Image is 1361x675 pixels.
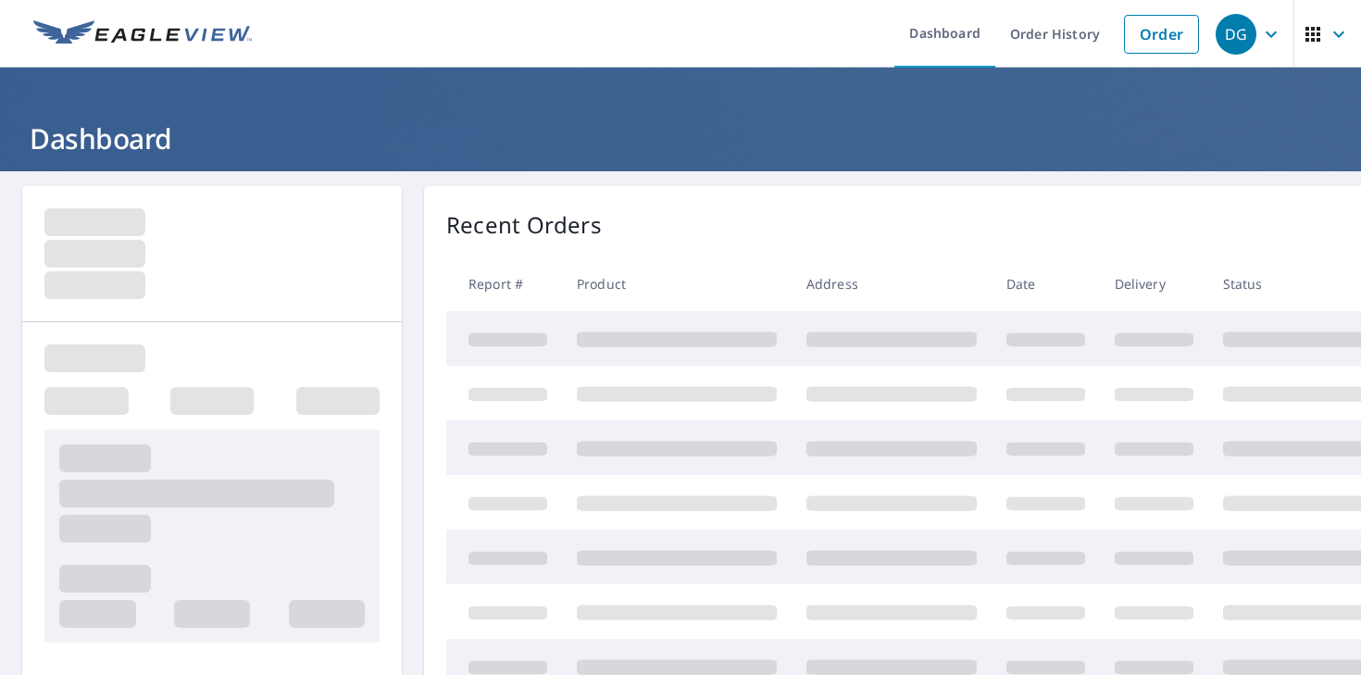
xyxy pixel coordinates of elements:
[446,208,602,242] p: Recent Orders
[562,256,792,311] th: Product
[22,119,1339,157] h1: Dashboard
[1124,15,1199,54] a: Order
[992,256,1100,311] th: Date
[446,256,562,311] th: Report #
[1100,256,1208,311] th: Delivery
[792,256,992,311] th: Address
[1216,14,1256,55] div: DG
[33,20,252,48] img: EV Logo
